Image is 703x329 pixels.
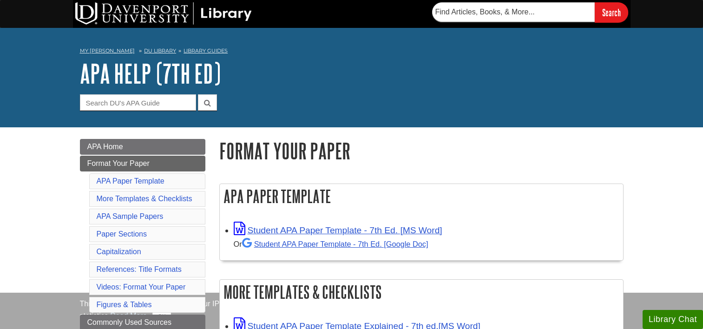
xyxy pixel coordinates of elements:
[80,139,205,155] a: APA Home
[97,283,186,291] a: Videos: Format Your Paper
[80,59,221,88] a: APA Help (7th Ed)
[595,2,628,22] input: Search
[75,2,252,25] img: DU Library
[97,212,164,220] a: APA Sample Papers
[242,240,428,248] a: Student APA Paper Template - 7th Ed. [Google Doc]
[97,230,147,238] a: Paper Sections
[184,47,228,54] a: Library Guides
[643,310,703,329] button: Library Chat
[220,280,623,304] h2: More Templates & Checklists
[97,301,152,309] a: Figures & Tables
[80,45,624,59] nav: breadcrumb
[87,318,171,326] span: Commonly Used Sources
[80,47,135,55] a: My [PERSON_NAME]
[234,240,428,248] small: Or
[97,265,182,273] a: References: Title Formats
[87,159,150,167] span: Format Your Paper
[234,225,442,235] a: Link opens in new window
[432,2,595,22] input: Find Articles, Books, & More...
[80,94,196,111] input: Search DU's APA Guide
[97,195,192,203] a: More Templates & Checklists
[144,47,176,54] a: DU Library
[80,156,205,171] a: Format Your Paper
[220,184,623,209] h2: APA Paper Template
[432,2,628,22] form: Searches DU Library's articles, books, and more
[97,177,164,185] a: APA Paper Template
[87,143,123,151] span: APA Home
[97,248,141,256] a: Capitalization
[219,139,624,163] h1: Format Your Paper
